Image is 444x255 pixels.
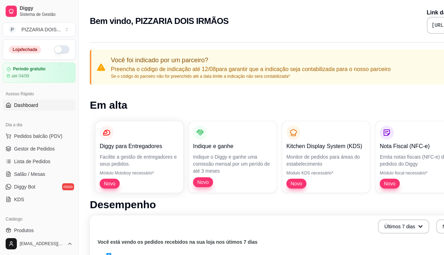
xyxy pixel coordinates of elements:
a: Produtos [3,225,75,236]
p: Monitor de pedidos para áreas do estabelecimento [286,153,366,167]
button: Indique e ganheIndique o Diggy e ganhe uma comissão mensal por um perído de até 3 mesesNovo [189,121,277,193]
a: Salão / Mesas [3,168,75,180]
span: Novo [381,180,398,187]
span: KDS [14,196,24,203]
p: Kitchen Display System (KDS) [286,142,366,151]
article: Período gratuito [13,66,46,72]
p: Facilite a gestão de entregadores e seus pedidos. [100,153,179,167]
p: Diggy para Entregadores [100,142,179,151]
p: Módulo KDS necessário* [286,170,366,176]
p: Indique e ganhe [193,142,272,151]
button: Últimos 7 dias [378,219,429,234]
p: Indique o Diggy e ganhe uma comissão mensal por um perído de até 3 meses [193,153,272,174]
button: Alterar Status [54,45,69,54]
div: Dia a dia [3,119,75,130]
p: Se o código do parceiro não for preenchido até a data limite a indicação não será contabilizada* [111,74,391,79]
a: DiggySistema de Gestão [3,3,75,20]
button: Kitchen Display System (KDS)Monitor de pedidos para áreas do estabelecimentoMódulo KDS necessário... [282,121,370,193]
a: KDS [3,194,75,205]
p: Módulo Motoboy necessário* [100,170,179,176]
p: Preencha o código de indicação até 12/08 para garantir que a indicação seja contabilizada para o ... [111,65,391,74]
span: Salão / Mesas [14,171,45,178]
a: Lista de Pedidos [3,156,75,167]
text: Você está vendo os pedidos recebidos na sua loja nos útimos 7 dias [98,239,258,245]
button: Pedidos balcão (PDV) [3,130,75,142]
span: Novo [101,180,118,187]
a: Diggy Botnovo [3,181,75,192]
article: até 04/09 [12,73,29,79]
span: P [9,26,16,33]
h2: Bem vindo, PIZZARIA DOIS IRMÃOS [90,15,228,27]
span: Diggy [20,5,73,12]
span: Produtos [14,227,34,234]
a: Dashboard [3,100,75,111]
span: Lista de Pedidos [14,158,51,165]
span: Novo [288,180,305,187]
div: Catálogo [3,213,75,225]
button: Select a team [3,23,75,37]
div: Acesso Rápido [3,88,75,100]
a: Período gratuitoaté 04/09 [3,63,75,83]
div: Loja fechada [9,46,41,53]
button: Diggy para EntregadoresFacilite a gestão de entregadores e seus pedidos.Módulo Motoboy necessário... [95,121,183,193]
span: Diggy Bot [14,183,35,190]
p: Você foi indicado por um parceiro? [111,55,391,65]
span: Gestor de Pedidos [14,145,55,152]
div: PIZZARIA DOIS ... [21,26,61,33]
span: Dashboard [14,102,38,109]
span: Novo [194,179,212,186]
span: [EMAIL_ADDRESS][DOMAIN_NAME] [20,241,64,247]
span: Sistema de Gestão [20,12,73,17]
a: Gestor de Pedidos [3,143,75,154]
button: [EMAIL_ADDRESS][DOMAIN_NAME] [3,235,75,252]
span: Pedidos balcão (PDV) [14,133,62,140]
